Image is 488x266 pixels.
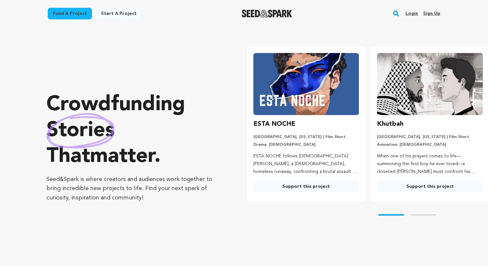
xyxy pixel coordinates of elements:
[377,134,483,140] p: [GEOGRAPHIC_DATA], [US_STATE] | Film Short
[253,181,359,192] a: Support this project
[253,119,295,129] h3: ESTA NOCHE
[377,153,483,176] p: When one of his prayers comes to life—summoning the first boy he ever loved—a closeted [PERSON_NA...
[377,53,483,115] img: Khutbah image
[46,113,115,148] img: hand sketched image
[242,10,292,17] img: Seed&Spark Logo Dark Mode
[253,142,359,147] p: Drama, [DEMOGRAPHIC_DATA]
[96,8,142,19] a: Start a project
[242,10,292,17] a: Seed&Spark Homepage
[377,119,403,129] h3: Khutbah
[423,8,440,19] a: Sign up
[46,175,221,203] p: Seed&Spark is where creators and audiences work together to bring incredible new projects to life...
[253,134,359,140] p: [GEOGRAPHIC_DATA], [US_STATE] | Film Short
[90,146,154,167] span: matter
[377,181,483,192] a: Support this project
[253,53,359,115] img: ESTA NOCHE image
[253,153,359,176] p: ESTA NOCHE follows [DEMOGRAPHIC_DATA] [PERSON_NAME], a [DEMOGRAPHIC_DATA], homeless runaway, conf...
[377,142,483,147] p: Animation, [DEMOGRAPHIC_DATA]
[48,8,92,19] a: Fund a project
[46,92,221,170] p: Crowdfunding that .
[405,8,418,19] a: Login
